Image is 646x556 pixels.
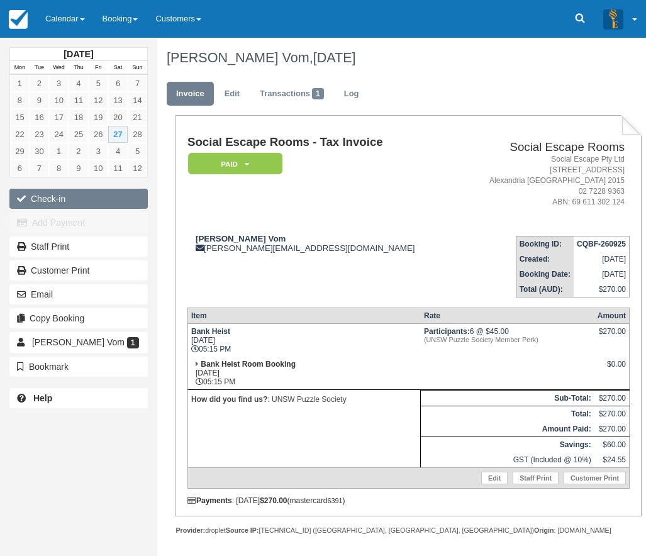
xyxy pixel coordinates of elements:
em: Paid [188,153,282,175]
a: 10 [49,92,69,109]
div: droplet [TECHNICAL_ID] ([GEOGRAPHIC_DATA], [GEOGRAPHIC_DATA], [GEOGRAPHIC_DATA]) : [DOMAIN_NAME] [175,526,641,535]
strong: Bank Heist Room Booking [201,360,296,369]
td: $270.00 [594,390,630,406]
a: Invoice [167,82,214,106]
a: 4 [69,75,88,92]
b: Help [33,393,52,403]
h2: Social Escape Rooms [462,141,625,154]
td: $60.00 [594,436,630,452]
a: 2 [30,75,49,92]
p: : UNSW Puzzle Society [191,393,417,406]
th: Amount Paid: [421,421,594,437]
th: Sat [108,61,128,75]
img: A3 [603,9,623,29]
td: GST (Included @ 10%) [421,452,594,468]
th: Total (AUD): [516,282,574,297]
th: Savings: [421,436,594,452]
a: 3 [89,143,108,160]
a: Edit [215,82,249,106]
h1: Social Escape Rooms - Tax Invoice [187,136,457,149]
td: [DATE] 05:15 PM [187,357,420,390]
a: Log [335,82,369,106]
a: 21 [128,109,147,126]
a: 30 [30,143,49,160]
a: 4 [108,143,128,160]
strong: How did you find us? [191,395,267,404]
a: Transactions1 [250,82,333,106]
span: 1 [312,88,324,99]
a: 29 [10,143,30,160]
div: : [DATE] (mastercard ) [187,496,630,505]
th: Thu [69,61,88,75]
span: [PERSON_NAME] Vom [32,337,125,347]
th: Created: [516,252,574,267]
th: Amount [594,308,630,323]
a: 1 [10,75,30,92]
a: 27 [108,126,128,143]
span: [DATE] [313,50,356,65]
a: 26 [89,126,108,143]
strong: Participants [424,327,470,336]
button: Add Payment [9,213,148,233]
strong: Payments [187,496,232,505]
div: $270.00 [598,327,626,346]
a: 20 [108,109,128,126]
a: 24 [49,126,69,143]
a: Paid [187,152,278,175]
a: 14 [128,92,147,109]
td: [DATE] [574,252,630,267]
a: 15 [10,109,30,126]
h1: [PERSON_NAME] Vom, [167,50,632,65]
a: 6 [10,160,30,177]
button: Bookmark [9,357,148,377]
th: Wed [49,61,69,75]
button: Email [9,284,148,304]
a: 13 [108,92,128,109]
td: [DATE] [574,267,630,282]
a: 1 [49,143,69,160]
em: (UNSW Puzzle Society Member Perk) [424,336,591,343]
th: Booking ID: [516,236,574,252]
strong: CQBF-260925 [577,240,626,248]
a: 8 [49,160,69,177]
a: Help [9,388,148,408]
th: Item [187,308,420,323]
td: 6 @ $45.00 [421,323,594,357]
th: Sun [128,61,147,75]
td: $270.00 [594,406,630,421]
img: checkfront-main-nav-mini-logo.png [9,10,28,29]
a: 17 [49,109,69,126]
a: 22 [10,126,30,143]
strong: $270.00 [260,496,287,505]
a: 12 [89,92,108,109]
th: Mon [10,61,30,75]
a: 19 [89,109,108,126]
small: 6391 [328,497,343,504]
a: 9 [69,160,88,177]
a: 10 [89,160,108,177]
a: 7 [128,75,147,92]
a: 11 [69,92,88,109]
a: 23 [30,126,49,143]
a: 5 [89,75,108,92]
a: Staff Print [513,472,559,484]
address: Social Escape Pty Ltd [STREET_ADDRESS] Alexandria [GEOGRAPHIC_DATA] 2015 02 7228 9363 ABN: 69 611... [462,154,625,208]
button: Check-in [9,189,148,209]
th: Booking Date: [516,267,574,282]
a: 12 [128,160,147,177]
a: Customer Print [9,260,148,281]
a: 7 [30,160,49,177]
td: $270.00 [594,421,630,437]
button: Copy Booking [9,308,148,328]
a: 5 [128,143,147,160]
a: 28 [128,126,147,143]
th: Tue [30,61,49,75]
a: 11 [108,160,128,177]
div: $0.00 [598,360,626,379]
a: Customer Print [564,472,626,484]
strong: Origin [534,526,554,534]
td: $24.55 [594,452,630,468]
a: Edit [481,472,508,484]
th: Rate [421,308,594,323]
a: 16 [30,109,49,126]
